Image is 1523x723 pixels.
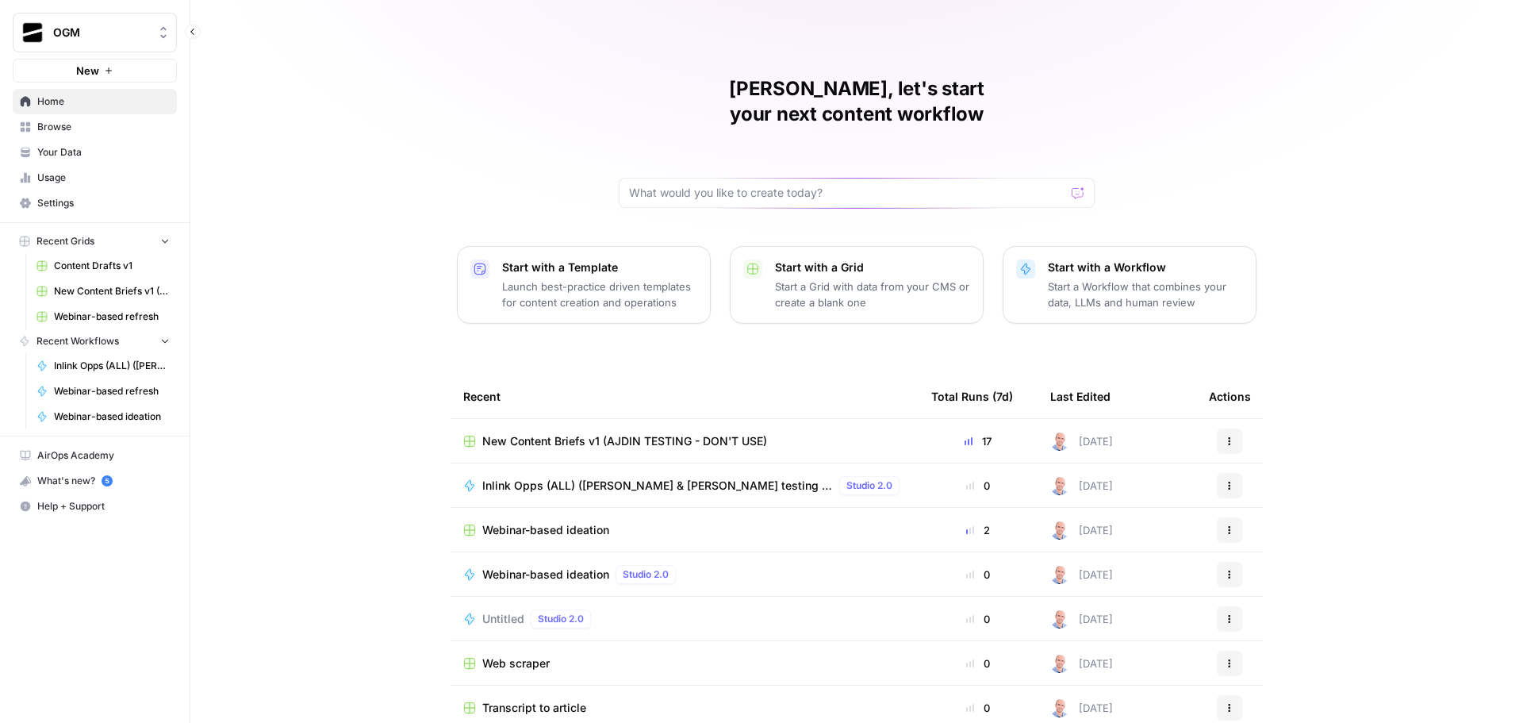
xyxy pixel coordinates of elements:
a: 5 [102,475,113,486]
a: UntitledStudio 2.0 [463,610,906,629]
img: 4tx75zylyv1pt3lh6v9ok7bbf875 [1050,565,1069,584]
img: 4tx75zylyv1pt3lh6v9ok7bbf875 [1050,432,1069,451]
div: 2 [931,522,1025,538]
a: Web scraper [463,656,906,671]
img: 4tx75zylyv1pt3lh6v9ok7bbf875 [1050,521,1069,540]
span: Webinar-based refresh [54,384,170,398]
a: AirOps Academy [13,443,177,468]
div: What's new? [13,469,176,493]
div: Actions [1209,375,1251,418]
p: Start a Grid with data from your CMS or create a blank one [775,279,970,310]
div: [DATE] [1050,565,1113,584]
a: Webinar-based refresh [29,379,177,404]
button: Start with a WorkflowStart a Workflow that combines your data, LLMs and human review [1003,246,1256,324]
button: Workspace: OGM [13,13,177,52]
button: New [13,59,177,83]
div: 0 [931,656,1025,671]
a: Content Drafts v1 [29,253,177,279]
a: Usage [13,165,177,190]
span: Studio 2.0 [846,479,892,493]
img: OGM Logo [18,18,47,47]
a: Inlink Opps (ALL) ([PERSON_NAME] & [PERSON_NAME] testing - KB inlinks)Studio 2.0 [463,476,906,495]
p: Start with a Workflow [1048,260,1243,275]
div: [DATE] [1050,476,1113,495]
div: [DATE] [1050,521,1113,540]
span: AirOps Academy [37,448,170,463]
span: Inlink Opps (ALL) ([PERSON_NAME] & [PERSON_NAME] testing - KB inlinks) [482,478,833,494]
button: What's new? 5 [13,468,177,494]
img: 4tx75zylyv1pt3lh6v9ok7bbf875 [1050,654,1069,673]
div: [DATE] [1050,654,1113,673]
div: [DATE] [1050,698,1113,717]
a: New Content Briefs v1 (AJDIN TESTING - DON'T USE) [463,433,906,449]
span: Webinar-based ideation [482,522,609,538]
a: Webinar-based ideation [29,404,177,429]
span: New Content Briefs v1 (AJDIN TESTING - DON'T USE) [54,284,170,298]
button: Recent Grids [13,229,177,253]
p: Launch best-practice driven templates for content creation and operations [502,279,697,310]
span: Settings [37,196,170,210]
span: Inlink Opps (ALL) ([PERSON_NAME] & [PERSON_NAME] testing - KB inlinks) [54,359,170,373]
div: 17 [931,433,1025,449]
span: Untitled [482,611,524,627]
button: Recent Workflows [13,329,177,353]
span: Content Drafts v1 [54,259,170,273]
img: 4tx75zylyv1pt3lh6v9ok7bbf875 [1050,698,1069,717]
a: Webinar-based refresh [29,304,177,329]
a: Your Data [13,140,177,165]
div: Recent [463,375,906,418]
button: Help + Support [13,494,177,519]
span: Web scraper [482,656,550,671]
span: Browse [37,120,170,134]
div: 0 [931,567,1025,583]
a: Webinar-based ideation [463,522,906,538]
text: 5 [105,477,109,485]
a: New Content Briefs v1 (AJDIN TESTING - DON'T USE) [29,279,177,304]
div: 0 [931,611,1025,627]
span: Usage [37,171,170,185]
a: Inlink Opps (ALL) ([PERSON_NAME] & [PERSON_NAME] testing - KB inlinks) [29,353,177,379]
div: [DATE] [1050,432,1113,451]
button: Start with a GridStart a Grid with data from your CMS or create a blank one [730,246,984,324]
span: Webinar-based refresh [54,310,170,324]
span: Transcript to article [482,700,586,716]
div: 0 [931,478,1025,494]
div: 0 [931,700,1025,716]
img: 4tx75zylyv1pt3lh6v9ok7bbf875 [1050,610,1069,629]
span: Studio 2.0 [623,567,669,582]
span: OGM [53,25,149,40]
a: Browse [13,114,177,140]
h1: [PERSON_NAME], let's start your next content workflow [619,76,1095,127]
a: Home [13,89,177,114]
p: Start with a Template [502,260,697,275]
a: Settings [13,190,177,216]
input: What would you like to create today? [629,185,1065,201]
div: Last Edited [1050,375,1111,418]
a: Webinar-based ideationStudio 2.0 [463,565,906,584]
img: 4tx75zylyv1pt3lh6v9ok7bbf875 [1050,476,1069,495]
span: New Content Briefs v1 (AJDIN TESTING - DON'T USE) [482,433,767,449]
button: Start with a TemplateLaunch best-practice driven templates for content creation and operations [457,246,711,324]
span: Recent Grids [36,234,94,248]
a: Transcript to article [463,700,906,716]
span: Your Data [37,145,170,160]
span: Webinar-based ideation [54,410,170,424]
div: [DATE] [1050,610,1113,629]
span: Webinar-based ideation [482,567,609,583]
span: Studio 2.0 [538,612,584,626]
span: New [76,63,99,79]
p: Start a Workflow that combines your data, LLMs and human review [1048,279,1243,310]
div: Total Runs (7d) [931,375,1013,418]
span: Help + Support [37,499,170,513]
span: Recent Workflows [36,334,119,348]
p: Start with a Grid [775,260,970,275]
span: Home [37,94,170,109]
